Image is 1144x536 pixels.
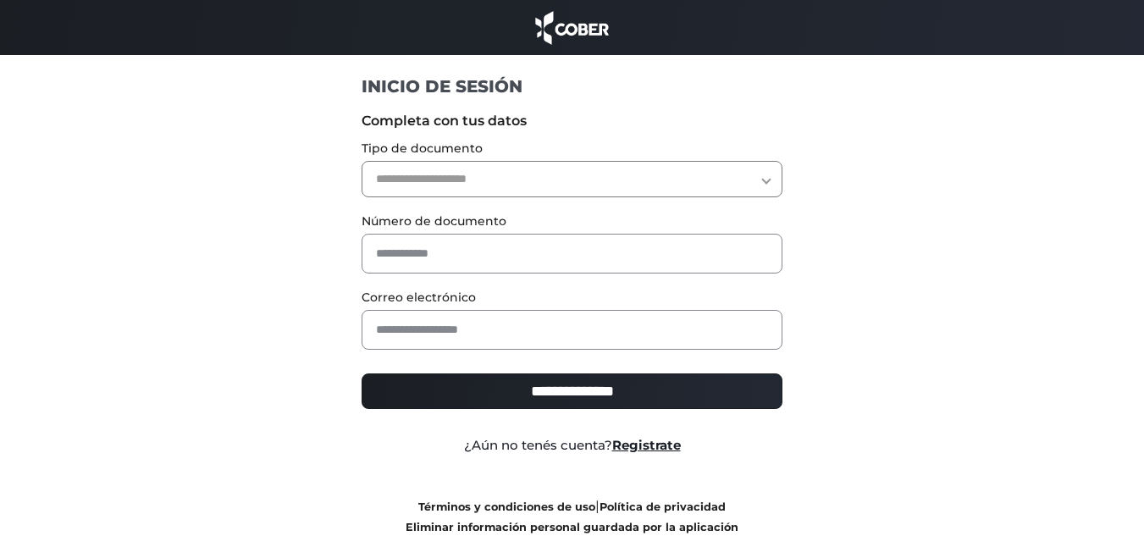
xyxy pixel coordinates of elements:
[362,140,782,157] label: Tipo de documento
[531,8,614,47] img: cober_marca.png
[362,111,782,131] label: Completa con tus datos
[362,213,782,230] label: Número de documento
[600,500,726,513] a: Política de privacidad
[418,500,595,513] a: Términos y condiciones de uso
[362,289,782,307] label: Correo electrónico
[612,437,681,453] a: Registrate
[349,436,795,456] div: ¿Aún no tenés cuenta?
[362,75,782,97] h1: INICIO DE SESIÓN
[406,521,738,533] a: Eliminar información personal guardada por la aplicación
